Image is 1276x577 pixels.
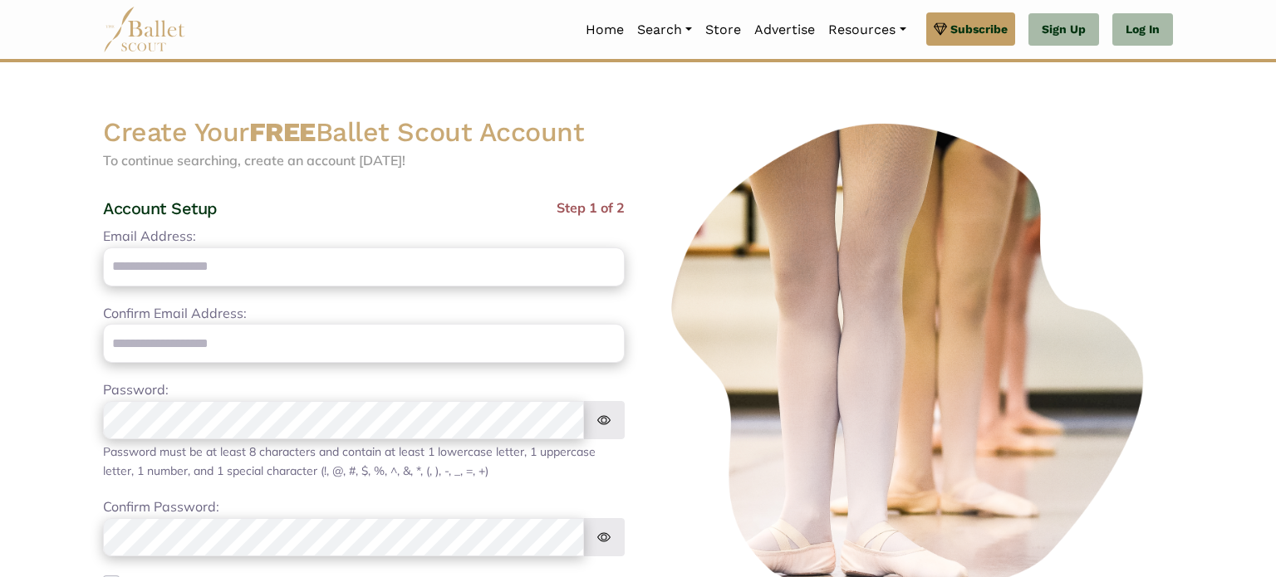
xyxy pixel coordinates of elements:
a: Store [699,12,748,47]
strong: FREE [249,116,316,148]
label: Email Address: [103,226,196,247]
h2: Create Your Ballet Scout Account [103,115,625,150]
img: gem.svg [934,20,947,38]
label: Confirm Email Address: [103,303,247,325]
div: Password must be at least 8 characters and contain at least 1 lowercase letter, 1 uppercase lette... [103,443,625,480]
a: Search [631,12,699,47]
a: Home [579,12,631,47]
h4: Account Setup [103,198,218,219]
a: Advertise [748,12,822,47]
label: Confirm Password: [103,496,219,518]
span: Subscribe [950,20,1008,38]
a: Resources [822,12,912,47]
a: Subscribe [926,12,1015,46]
a: Sign Up [1028,13,1099,46]
label: Password: [103,379,169,401]
a: Log In [1112,13,1173,46]
span: Step 1 of 2 [557,198,625,226]
span: To continue searching, create an account [DATE]! [103,152,405,169]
